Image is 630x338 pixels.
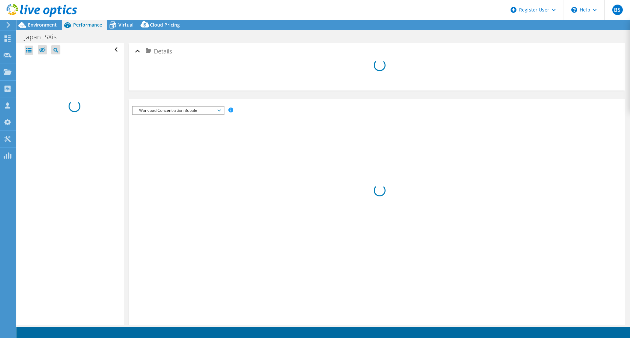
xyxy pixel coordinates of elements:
[118,22,134,28] span: Virtual
[571,7,577,13] svg: \n
[154,47,172,55] span: Details
[28,22,57,28] span: Environment
[21,33,67,41] h1: JapanESXis
[136,107,220,114] span: Workload Concentration Bubble
[73,22,102,28] span: Performance
[150,22,180,28] span: Cloud Pricing
[612,5,623,15] span: BS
